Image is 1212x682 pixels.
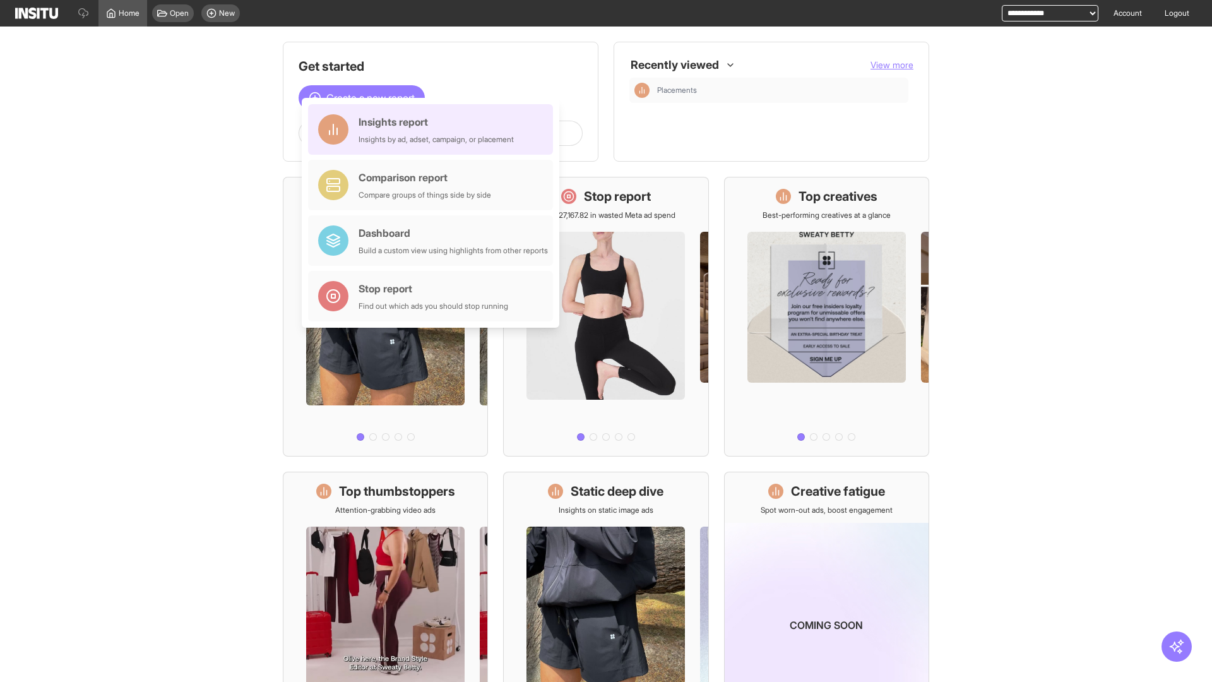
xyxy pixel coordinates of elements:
[536,210,675,220] p: Save £27,167.82 in wasted Meta ad spend
[339,482,455,500] h1: Top thumbstoppers
[219,8,235,18] span: New
[359,170,491,185] div: Comparison report
[299,57,583,75] h1: Get started
[335,505,436,515] p: Attention-grabbing video ads
[170,8,189,18] span: Open
[359,225,548,241] div: Dashboard
[359,190,491,200] div: Compare groups of things side by side
[657,85,903,95] span: Placements
[763,210,891,220] p: Best-performing creatives at a glance
[657,85,697,95] span: Placements
[359,281,508,296] div: Stop report
[870,59,913,71] button: View more
[559,505,653,515] p: Insights on static image ads
[503,177,708,457] a: Stop reportSave £27,167.82 in wasted Meta ad spend
[359,114,514,129] div: Insights report
[119,8,140,18] span: Home
[359,301,508,311] div: Find out which ads you should stop running
[15,8,58,19] img: Logo
[283,177,488,457] a: What's live nowSee all active ads instantly
[634,83,650,98] div: Insights
[359,135,514,145] div: Insights by ad, adset, campaign, or placement
[799,188,877,205] h1: Top creatives
[359,246,548,256] div: Build a custom view using highlights from other reports
[584,188,651,205] h1: Stop report
[571,482,663,500] h1: Static deep dive
[326,90,415,105] span: Create a new report
[299,85,425,111] button: Create a new report
[724,177,929,457] a: Top creativesBest-performing creatives at a glance
[870,59,913,70] span: View more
